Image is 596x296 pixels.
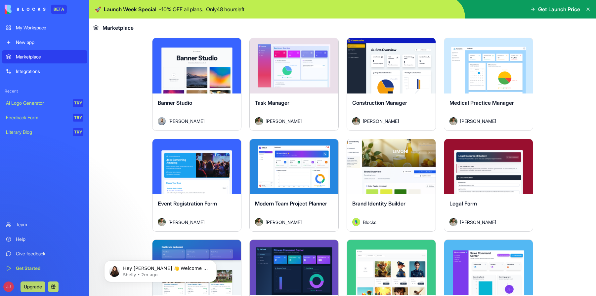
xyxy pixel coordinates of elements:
a: Give feedback [2,247,87,260]
p: Only 48 hours left [206,5,244,13]
span: [PERSON_NAME] [460,118,496,125]
div: AI Logo Generator [6,100,68,106]
div: New app [16,39,83,46]
div: Give feedback [16,250,83,257]
a: Literary BlogTRY [2,126,87,139]
span: 🚀 [95,5,101,13]
a: Legal FormAvatar[PERSON_NAME] [444,139,533,232]
a: New app [2,36,87,49]
button: Upgrade [21,281,45,292]
a: Construction ManagerAvatar[PERSON_NAME] [347,38,436,131]
span: Event Registration Form [158,200,217,207]
div: Team [16,221,83,228]
a: Event Registration FormAvatar[PERSON_NAME] [152,139,241,232]
img: Avatar [255,117,263,125]
span: [PERSON_NAME] [266,219,302,226]
a: Upgrade [21,283,45,290]
a: Banner StudioAvatar[PERSON_NAME] [152,38,241,131]
span: Recent [2,89,87,94]
span: Task Manager [255,99,289,106]
iframe: Intercom notifications message [94,246,227,293]
span: Legal Form [449,200,477,207]
img: Avatar [255,218,263,226]
div: Feedback Form [6,114,68,121]
div: Marketplace [16,54,83,60]
img: Avatar [352,117,360,125]
a: Get Started [2,262,87,275]
div: Help [16,236,83,242]
div: BETA [51,5,67,14]
div: TRY [73,99,83,107]
span: Marketplace [103,24,134,32]
img: Avatar [449,218,457,226]
img: Avatar [352,218,360,226]
img: Avatar [449,117,457,125]
span: [PERSON_NAME] [363,118,399,125]
a: Feedback FormTRY [2,111,87,124]
span: Launch Week Special [104,5,156,13]
span: Blocks [363,219,376,226]
div: TRY [73,114,83,122]
span: [PERSON_NAME] [168,118,204,125]
div: TRY [73,128,83,136]
span: Get Launch Price [538,5,580,13]
span: [PERSON_NAME] [266,118,302,125]
a: Task ManagerAvatar[PERSON_NAME] [249,38,339,131]
span: Modern Team Project Planner [255,200,327,207]
img: Avatar [158,218,166,226]
a: AI Logo GeneratorTRY [2,96,87,110]
span: [PERSON_NAME] [460,219,496,226]
span: Medical Practice Manager [449,99,514,106]
a: Help [2,233,87,246]
a: Modern Team Project PlannerAvatar[PERSON_NAME] [249,139,339,232]
a: My Workspace [2,21,87,34]
a: Medical Practice ManagerAvatar[PERSON_NAME] [444,38,533,131]
span: JJ [3,281,14,292]
div: My Workspace [16,24,83,31]
span: Construction Manager [352,99,407,106]
img: Avatar [158,117,166,125]
span: [PERSON_NAME] [168,219,204,226]
a: Brand Identity BuilderAvatarBlocks [347,139,436,232]
p: - 10 % OFF all plans. [159,5,203,13]
span: Brand Identity Builder [352,200,405,207]
span: Banner Studio [158,99,192,106]
a: Marketplace [2,50,87,63]
div: Literary Blog [6,129,68,135]
img: logo [5,5,46,14]
a: BETA [5,5,67,14]
a: Team [2,218,87,231]
div: Integrations [16,68,83,75]
a: Integrations [2,65,87,78]
div: Get Started [16,265,83,272]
